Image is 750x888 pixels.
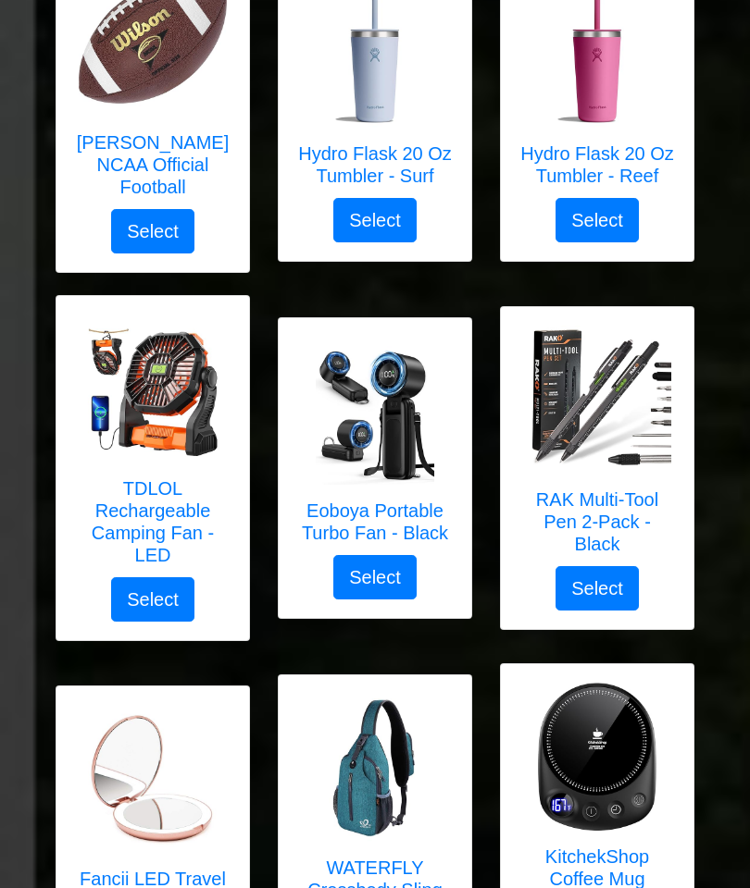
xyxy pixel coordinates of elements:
img: WATERFLY Crossbody Sling Backpack - Teal Blue [301,695,449,843]
img: Fancii LED Travel Makeup Mirror - Rose Gold [79,706,227,854]
img: TDLOL Rechargeable Camping Fan - LED [79,315,227,463]
h5: RAK Multi-Tool Pen 2-Pack - Black [519,489,675,556]
button: Select [556,567,639,611]
img: Eoboya Portable Turbo Fan - Black [301,338,449,486]
img: KitchekShop Coffee Mug Warmer - Fast Heating, 4 Temp Settings - Black [523,684,671,832]
button: Select [111,210,194,254]
h5: Hydro Flask 20 Oz Tumbler - Surf [297,143,453,188]
h5: Eoboya Portable Turbo Fan - Black [297,500,453,545]
a: RAK Multi-Tool Pen 2-Pack - Black RAK Multi-Tool Pen 2-Pack - Black [519,327,675,567]
button: Select [333,199,417,243]
a: TDLOL Rechargeable Camping Fan - LED TDLOL Rechargeable Camping Fan - LED [75,315,231,578]
button: Select [556,199,639,243]
a: Eoboya Portable Turbo Fan - Black Eoboya Portable Turbo Fan - Black [297,338,453,556]
h5: Hydro Flask 20 Oz Tumbler - Reef [519,143,675,188]
img: RAK Multi-Tool Pen 2-Pack - Black [523,327,671,475]
button: Select [111,578,194,623]
button: Select [333,556,417,600]
h5: TDLOL Rechargeable Camping Fan - LED [75,478,231,567]
h5: [PERSON_NAME] NCAA Official Football [75,132,231,199]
